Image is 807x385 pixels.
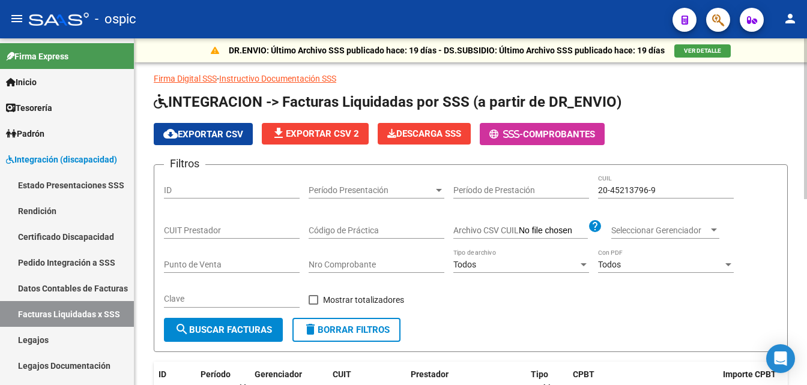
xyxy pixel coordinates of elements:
[6,101,52,115] span: Tesorería
[333,369,351,379] span: CUIT
[163,127,178,141] mat-icon: cloud_download
[271,128,359,139] span: Exportar CSV 2
[154,123,253,145] button: Exportar CSV
[6,76,37,89] span: Inicio
[723,369,776,379] span: Importe CPBT
[10,11,24,26] mat-icon: menu
[453,225,519,235] span: Archivo CSV CUIL
[6,153,117,166] span: Integración (discapacidad)
[378,123,471,145] button: Descarga SSS
[766,344,795,373] div: Open Intercom Messenger
[519,225,588,236] input: Archivo CSV CUIL
[303,322,318,336] mat-icon: delete
[387,128,461,139] span: Descarga SSS
[271,126,286,140] mat-icon: file_download
[611,225,709,236] span: Seleccionar Gerenciador
[95,6,136,32] span: - ospic
[523,129,595,140] span: Comprobantes
[163,129,243,140] span: Exportar CSV
[309,185,434,195] span: Período Presentación
[219,74,336,83] a: Instructivo Documentación SSS
[303,324,390,335] span: Borrar Filtros
[154,74,217,83] a: Firma Digital SSS
[411,369,449,379] span: Prestador
[154,94,621,110] span: INTEGRACION -> Facturas Liquidadas por SSS (a partir de DR_ENVIO)
[164,318,283,342] button: Buscar Facturas
[378,123,471,145] app-download-masive: Descarga masiva de comprobantes (adjuntos)
[323,293,404,307] span: Mostrar totalizadores
[489,129,523,140] span: -
[292,318,400,342] button: Borrar Filtros
[154,72,788,85] p: -
[6,50,68,63] span: Firma Express
[175,322,189,336] mat-icon: search
[783,11,797,26] mat-icon: person
[159,369,166,379] span: ID
[674,44,731,58] button: VER DETALLE
[175,324,272,335] span: Buscar Facturas
[262,123,369,145] button: Exportar CSV 2
[573,369,594,379] span: CPBT
[598,260,621,269] span: Todos
[480,123,605,145] button: -Comprobantes
[229,44,665,57] p: DR.ENVIO: Último Archivo SSS publicado hace: 19 días - DS.SUBSIDIO: Último Archivo SSS publicado ...
[684,47,721,54] span: VER DETALLE
[164,155,205,172] h3: Filtros
[588,219,602,233] mat-icon: help
[6,127,44,140] span: Padrón
[453,260,476,269] span: Todos
[255,369,302,379] span: Gerenciador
